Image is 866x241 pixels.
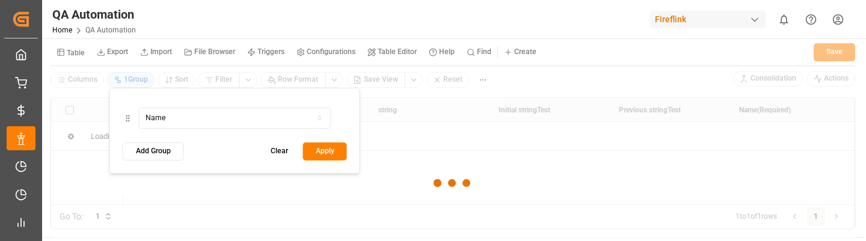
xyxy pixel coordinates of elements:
[303,142,347,160] button: Apply
[52,5,136,23] div: QA Automation
[107,48,128,55] small: Export
[514,48,536,55] small: Create
[150,48,172,55] small: Import
[146,113,166,124] div: Name
[650,11,766,28] div: Fireflink
[109,88,360,174] div: 1Group
[770,6,797,33] button: show 0 new notifications
[194,48,235,55] small: File Browser
[378,48,417,55] small: Table Editor
[52,26,72,34] a: Home
[124,103,346,133] div: Name
[257,48,284,55] small: Triggers
[51,72,104,88] button: Columns
[67,49,85,56] small: Table
[258,142,301,160] button: Clear
[123,142,184,160] button: Add Group
[797,6,825,33] button: Help Center
[477,48,491,55] small: Find
[439,48,455,55] small: Help
[307,48,355,55] small: Configurations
